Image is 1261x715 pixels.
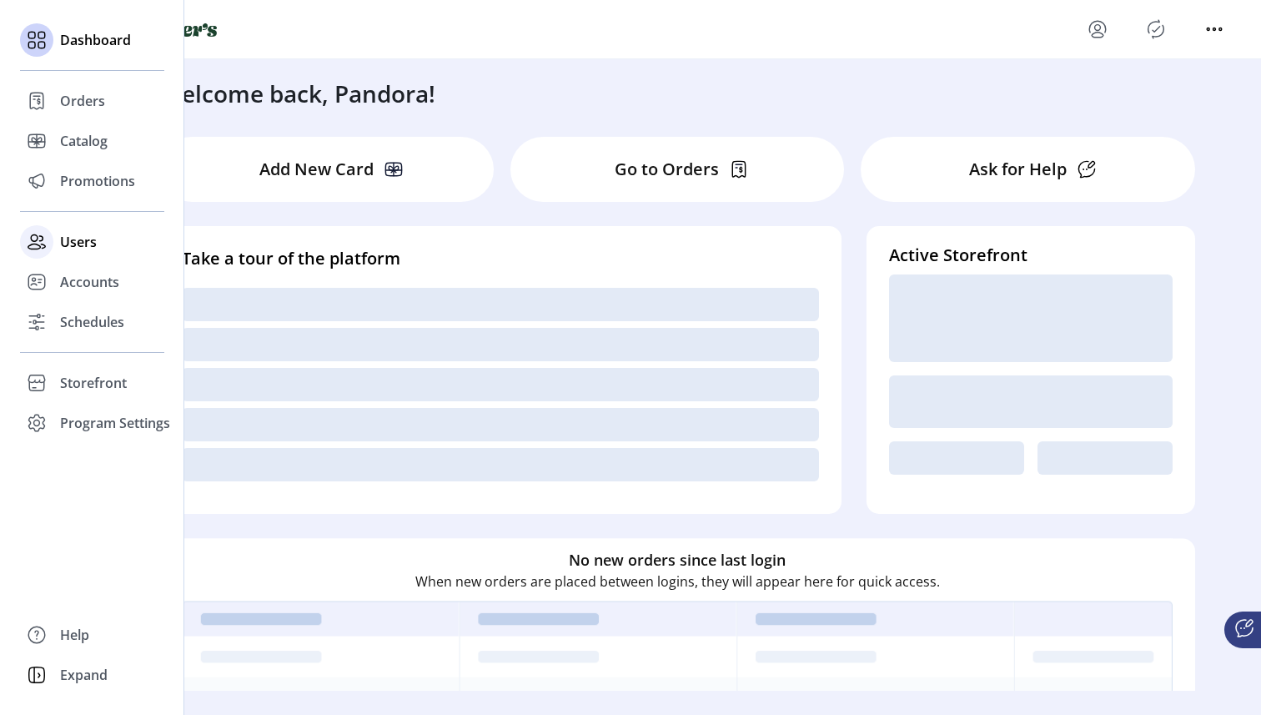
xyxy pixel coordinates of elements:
span: Users [60,232,97,252]
span: Help [60,625,89,645]
span: Dashboard [60,30,131,50]
span: Schedules [60,312,124,332]
h4: Take a tour of the platform [182,246,819,271]
span: Program Settings [60,413,170,433]
span: Orders [60,91,105,111]
h4: Active Storefront [889,243,1173,268]
span: Catalog [60,131,108,151]
p: Ask for Help [969,157,1067,182]
span: Expand [60,665,108,685]
span: Storefront [60,373,127,393]
span: Accounts [60,272,119,292]
p: Add New Card [259,157,374,182]
p: Go to Orders [615,157,719,182]
h3: Welcome back, Pandora! [160,76,435,111]
button: menu [1201,16,1228,43]
p: When new orders are placed between logins, they will appear here for quick access. [415,571,940,592]
h6: No new orders since last login [569,549,786,571]
button: menu [1084,16,1111,43]
span: Promotions [60,171,135,191]
button: Publisher Panel [1143,16,1169,43]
